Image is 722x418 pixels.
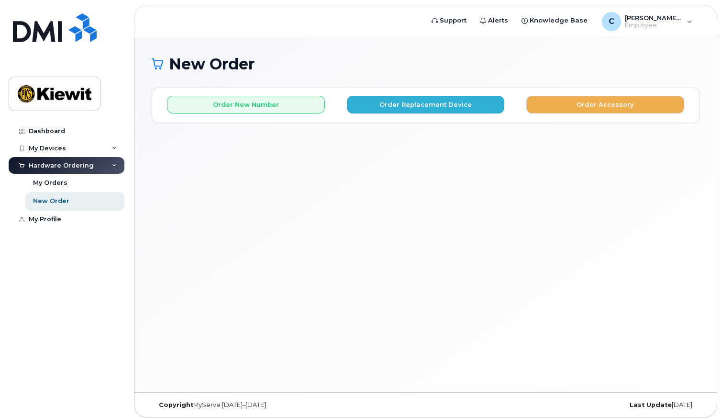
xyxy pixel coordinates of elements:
strong: Last Update [630,401,672,408]
button: Order Replacement Device [347,96,505,113]
button: Order Accessory [526,96,684,113]
h1: New Order [152,56,700,72]
strong: Copyright [159,401,193,408]
div: MyServe [DATE]–[DATE] [152,401,334,409]
button: Order New Number [167,96,325,113]
div: [DATE] [517,401,700,409]
iframe: Messenger Launcher [680,376,715,411]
